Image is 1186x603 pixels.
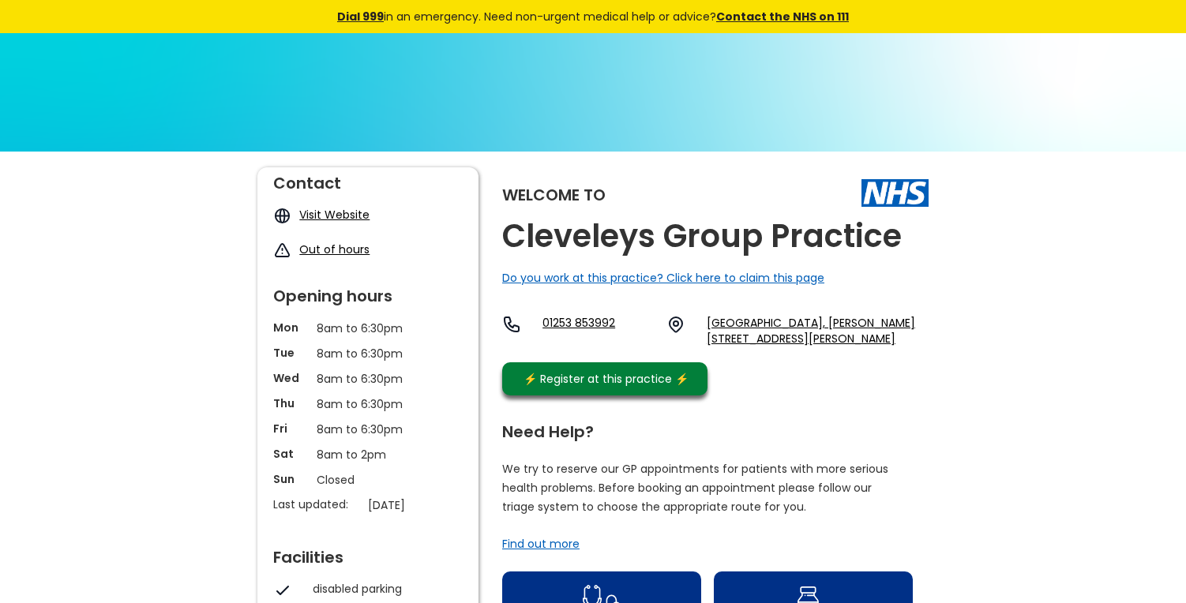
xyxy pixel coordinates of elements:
[502,219,902,254] h2: Cleveleys Group Practice
[502,416,913,440] div: Need Help?
[317,320,419,337] p: 8am to 6:30pm
[502,459,889,516] p: We try to reserve our GP appointments for patients with more serious health problems. Before book...
[313,581,455,597] div: disabled parking
[502,187,606,203] div: Welcome to
[502,315,521,334] img: telephone icon
[273,207,291,225] img: globe icon
[273,280,463,304] div: Opening hours
[542,315,654,346] a: 01253 853992
[337,9,384,24] a: Dial 999
[273,395,309,411] p: Thu
[317,395,419,413] p: 8am to 6:30pm
[273,370,309,386] p: Wed
[273,242,291,260] img: exclamation icon
[502,536,580,552] a: Find out more
[368,496,471,514] p: [DATE]
[230,8,956,25] div: in an emergency. Need non-urgent medical help or advice?
[317,446,419,463] p: 8am to 2pm
[317,471,419,489] p: Closed
[317,370,419,388] p: 8am to 6:30pm
[707,315,929,346] a: [GEOGRAPHIC_DATA], [PERSON_NAME][STREET_ADDRESS][PERSON_NAME]
[299,242,370,257] a: Out of hours
[273,496,360,512] p: Last updated:
[273,167,463,191] div: Contact
[273,320,309,335] p: Mon
[273,421,309,436] p: Fri
[273,471,309,487] p: Sun
[502,270,824,286] a: Do you work at this practice? Click here to claim this page
[273,345,309,361] p: Tue
[502,362,707,395] a: ⚡️ Register at this practice ⚡️
[317,345,419,362] p: 8am to 6:30pm
[317,421,419,438] p: 8am to 6:30pm
[273,446,309,462] p: Sat
[515,370,696,388] div: ⚡️ Register at this practice ⚡️
[666,315,685,334] img: practice location icon
[716,9,849,24] a: Contact the NHS on 111
[861,179,929,206] img: The NHS logo
[299,207,370,223] a: Visit Website
[273,541,463,565] div: Facilities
